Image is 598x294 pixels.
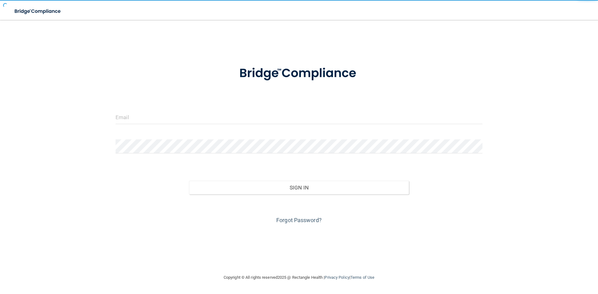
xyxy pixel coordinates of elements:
img: bridge_compliance_login_screen.278c3ca4.svg [9,5,67,18]
img: bridge_compliance_login_screen.278c3ca4.svg [226,57,372,90]
a: Privacy Policy [325,275,349,280]
button: Sign In [189,181,409,194]
a: Forgot Password? [276,217,322,223]
div: Copyright © All rights reserved 2025 @ Rectangle Health | | [185,268,413,287]
input: Email [116,110,482,124]
a: Terms of Use [350,275,374,280]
